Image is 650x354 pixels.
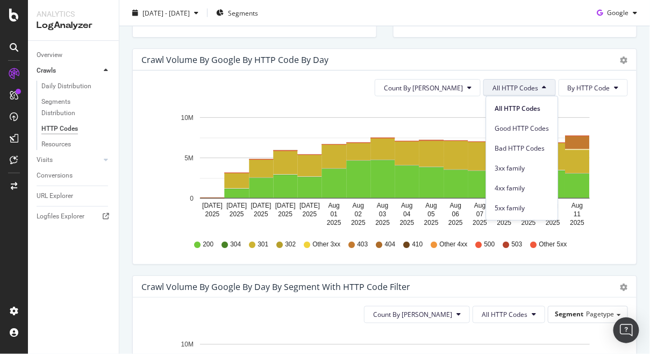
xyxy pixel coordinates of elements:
[41,81,111,92] a: Daily Distribution
[476,210,484,218] text: 07
[424,219,439,226] text: 2025
[357,240,368,249] span: 403
[547,202,559,209] text: Aug
[230,210,244,218] text: 2025
[203,240,213,249] span: 200
[226,202,247,209] text: [DATE]
[568,83,610,93] span: By HTTP Code
[607,8,628,17] span: Google
[37,49,62,61] div: Overview
[181,114,194,122] text: 10M
[497,219,512,226] text: 2025
[574,210,581,218] text: 11
[401,202,412,209] text: Aug
[37,65,101,76] a: Crawls
[426,202,437,209] text: Aug
[251,202,272,209] text: [DATE]
[41,96,111,119] a: Segments Distribution
[205,210,220,218] text: 2025
[384,83,463,93] span: Count By Day
[473,219,488,226] text: 2025
[586,310,614,319] span: Pagetype
[41,96,101,119] div: Segments Distribution
[512,240,523,249] span: 503
[522,219,536,226] text: 2025
[495,124,549,133] span: Good HTTP Codes
[379,210,387,218] text: 03
[546,219,560,226] text: 2025
[473,306,545,323] button: All HTTP Codes
[364,306,470,323] button: Count By [PERSON_NAME]
[377,202,388,209] text: Aug
[495,183,549,193] span: 4xx family
[385,240,396,249] span: 404
[592,4,641,22] button: Google
[37,19,110,32] div: LogAnalyzer
[428,210,435,218] text: 05
[41,139,111,150] a: Resources
[613,317,639,343] div: Open Intercom Messenger
[400,219,415,226] text: 2025
[230,240,241,249] span: 304
[355,210,362,218] text: 02
[620,56,628,64] div: gear
[620,284,628,291] div: gear
[37,9,110,19] div: Analytics
[452,210,460,218] text: 06
[559,79,628,96] button: By HTTP Code
[483,79,556,96] button: All HTTP Codes
[41,81,91,92] div: Daily Distribution
[495,144,549,153] span: Bad HTTP Codes
[37,211,84,222] div: Logfiles Explorer
[278,210,293,218] text: 2025
[254,210,268,218] text: 2025
[312,240,340,249] span: Other 3xx
[353,202,364,209] text: Aug
[37,65,56,76] div: Crawls
[37,190,73,202] div: URL Explorer
[128,4,203,22] button: [DATE] - [DATE]
[440,240,468,249] span: Other 4xx
[555,310,583,319] span: Segment
[141,281,410,292] div: Crawl Volume by google by Day by Segment with HTTP Code Filter
[570,219,585,226] text: 2025
[275,202,296,209] text: [DATE]
[375,79,481,96] button: Count By [PERSON_NAME]
[142,8,190,17] span: [DATE] - [DATE]
[184,154,194,162] text: 5M
[202,202,223,209] text: [DATE]
[141,105,628,230] svg: A chart.
[495,203,549,213] span: 5xx family
[373,310,452,320] span: Count By Day
[327,219,341,226] text: 2025
[37,170,73,181] div: Conversions
[495,164,549,173] span: 3xx family
[403,210,411,218] text: 04
[351,219,366,226] text: 2025
[190,195,194,202] text: 0
[328,202,340,209] text: Aug
[37,154,101,166] a: Visits
[181,341,194,349] text: 10M
[474,202,485,209] text: Aug
[299,202,320,209] text: [DATE]
[37,190,111,202] a: URL Explorer
[539,240,567,249] span: Other 5xx
[450,202,461,209] text: Aug
[376,219,390,226] text: 2025
[331,210,338,218] text: 01
[37,49,111,61] a: Overview
[258,240,268,249] span: 301
[448,219,463,226] text: 2025
[41,139,71,150] div: Resources
[492,83,538,93] span: All HTTP Codes
[141,54,328,65] div: Crawl Volume by google by HTTP Code by Day
[572,202,583,209] text: Aug
[285,240,296,249] span: 302
[495,104,549,114] span: All HTTP Codes
[228,8,258,17] span: Segments
[412,240,423,249] span: 410
[482,310,527,320] span: All HTTP Codes
[212,4,262,22] button: Segments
